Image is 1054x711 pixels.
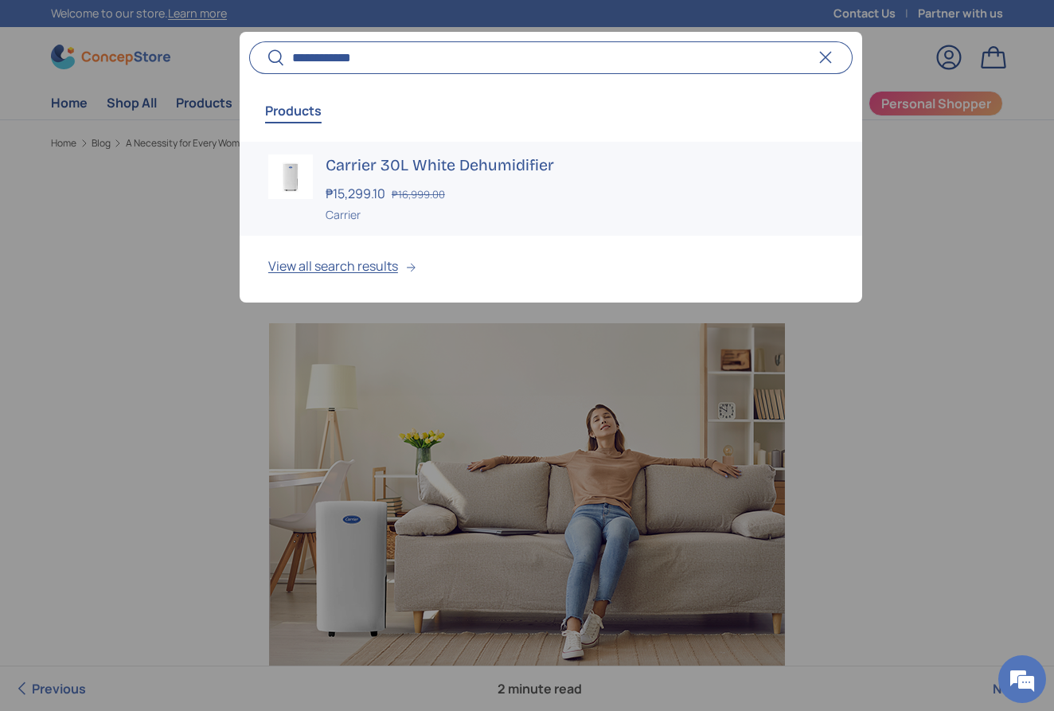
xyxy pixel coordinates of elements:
[392,187,445,201] s: ₱16,999.00
[92,201,220,361] span: We're online!
[268,154,313,199] img: carrier-dehumidifier-30-liter-full-view-concepstore
[326,206,833,223] div: Carrier
[8,435,303,490] textarea: Type your message and hit 'Enter'
[261,8,299,46] div: Minimize live chat window
[83,89,267,110] div: Chat with us now
[326,154,833,177] h3: Carrier 30L White Dehumidifier
[326,185,389,202] strong: ₱15,299.10
[265,92,322,129] button: Products
[240,142,862,236] a: carrier-dehumidifier-30-liter-full-view-concepstore Carrier 30L White Dehumidifier ₱15,299.10 ₱16...
[240,236,862,303] button: View all search results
